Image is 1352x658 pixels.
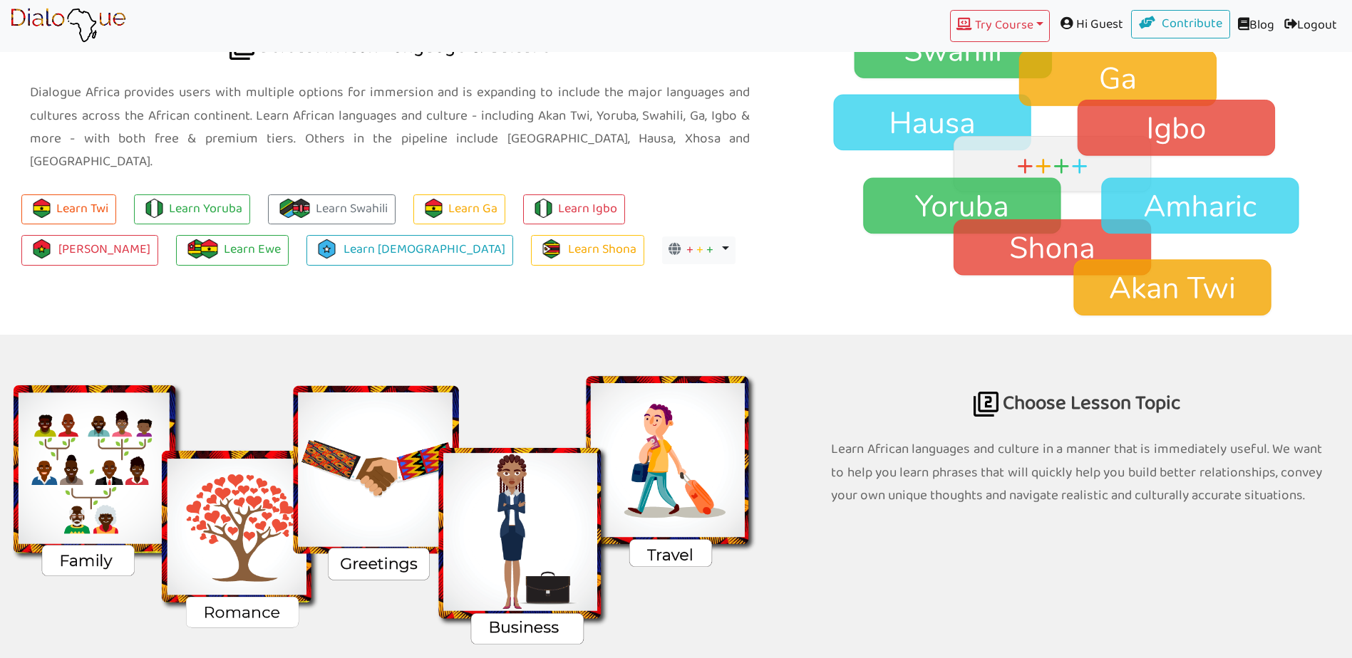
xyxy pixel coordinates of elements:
[317,239,336,258] img: somalia.d5236246.png
[696,239,703,261] span: +
[32,239,51,258] img: burkina-faso.42b537ce.png
[268,194,396,225] a: Learn Swahili
[531,235,644,266] a: Learn Shona
[145,199,164,218] img: flag-nigeria.710e75b6.png
[831,335,1322,431] h2: Choose Lesson Topic
[413,194,505,225] a: Learn Ga
[662,236,736,265] button: + + +
[534,199,553,218] img: flag-nigeria.710e75b6.png
[32,199,51,218] img: flag-ghana.106b55d9.png
[831,438,1322,507] p: Learn African languages and culture in a manner that is immediately useful. We want to help you l...
[424,199,443,218] img: flag-ghana.106b55d9.png
[134,194,250,225] a: Learn Yoruba
[21,235,158,266] a: [PERSON_NAME]
[10,8,126,43] img: learn African language platform app
[306,235,513,266] a: Learn [DEMOGRAPHIC_DATA]
[200,239,219,258] img: flag-ghana.106b55d9.png
[523,194,625,225] a: Learn Igbo
[187,239,206,258] img: togo.0c01db91.png
[974,392,998,417] img: africa language for business travel
[686,239,693,261] span: +
[706,239,713,261] span: +
[542,239,561,258] img: zimbabwe.93903875.png
[1131,10,1231,38] a: Contribute
[30,81,750,173] p: Dialogue Africa provides users with multiple options for immersion and is expanding to include th...
[176,235,289,266] a: Learn Ewe
[1230,10,1279,42] a: Blog
[1279,10,1342,42] a: Logout
[801,21,1352,319] img: Twi language, Yoruba, Hausa, Fante, Igbo, Swahili, Amharic, Shona
[1050,10,1131,39] span: Hi Guest
[950,10,1050,42] button: Try Course
[21,194,116,225] button: Learn Twi
[291,199,311,218] img: kenya.f9bac8fe.png
[279,199,298,218] img: flag-tanzania.fe228584.png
